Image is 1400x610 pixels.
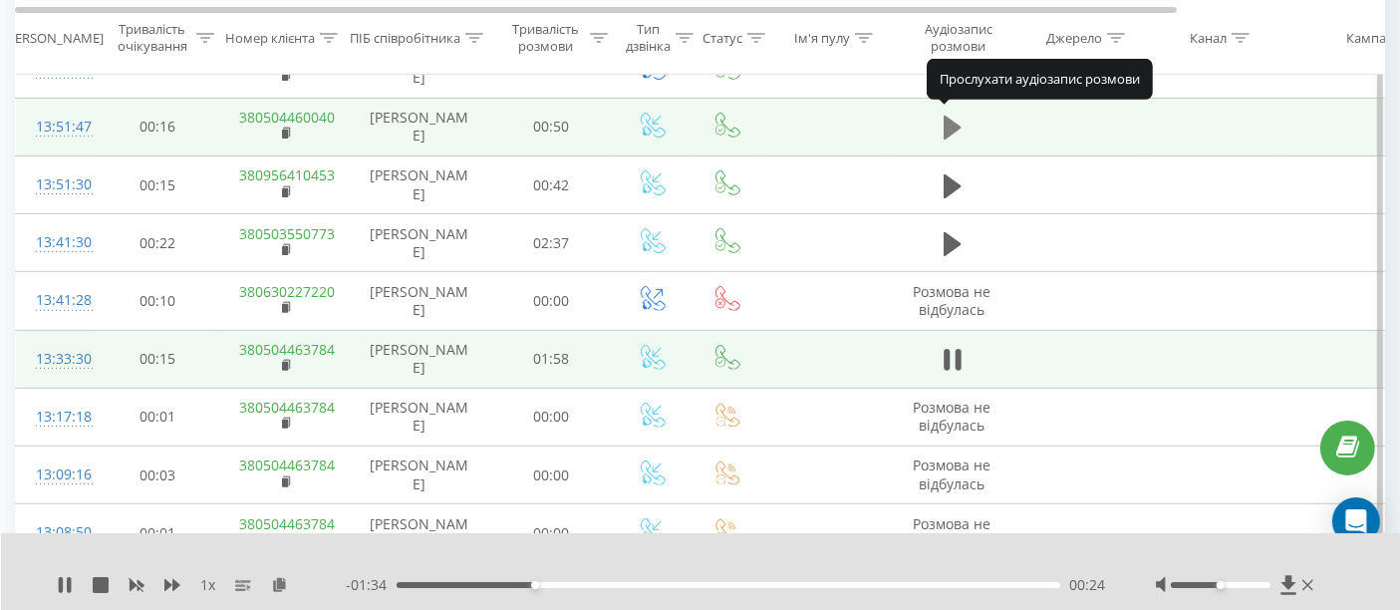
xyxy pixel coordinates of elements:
[489,272,614,330] td: 00:00
[240,456,336,474] a: 380504463784
[113,21,191,55] div: Тривалість очікування
[36,223,76,262] div: 13:41:30
[489,98,614,155] td: 00:50
[240,282,336,301] a: 380630227220
[1217,581,1225,589] div: Accessibility label
[346,575,397,595] span: - 01:34
[1332,497,1380,545] div: Open Intercom Messenger
[240,108,336,127] a: 380504460040
[489,388,614,446] td: 00:00
[240,224,336,243] a: 380503550773
[96,330,220,388] td: 00:15
[914,282,991,319] span: Розмова не відбулась
[531,581,539,589] div: Accessibility label
[914,456,991,492] span: Розмова не відбулась
[489,156,614,214] td: 00:42
[1046,29,1102,46] div: Джерело
[36,165,76,204] div: 13:51:30
[96,388,220,446] td: 00:01
[96,214,220,272] td: 00:22
[96,272,220,330] td: 00:10
[240,165,336,184] a: 380956410453
[225,29,315,46] div: Номер клієнта
[350,272,489,330] td: [PERSON_NAME]
[96,447,220,504] td: 00:03
[350,98,489,155] td: [PERSON_NAME]
[1190,29,1227,46] div: Канал
[350,156,489,214] td: [PERSON_NAME]
[36,108,76,147] div: 13:51:47
[96,98,220,155] td: 00:16
[240,398,336,417] a: 380504463784
[36,398,76,437] div: 13:17:18
[200,575,215,595] span: 1 x
[350,214,489,272] td: [PERSON_NAME]
[506,21,585,55] div: Тривалість розмови
[350,388,489,446] td: [PERSON_NAME]
[914,398,991,435] span: Розмова не відбулась
[702,29,742,46] div: Статус
[96,504,220,562] td: 00:01
[3,29,104,46] div: [PERSON_NAME]
[489,447,614,504] td: 00:00
[794,29,850,46] div: Ім'я пулу
[910,21,1006,55] div: Аудіозапис розмови
[350,504,489,562] td: [PERSON_NAME]
[240,514,336,533] a: 380504463784
[914,514,991,551] span: Розмова не відбулась
[240,340,336,359] a: 380504463784
[489,214,614,272] td: 02:37
[36,456,76,494] div: 13:09:16
[36,340,76,379] div: 13:33:30
[489,330,614,388] td: 01:58
[489,504,614,562] td: 00:00
[36,513,76,552] div: 13:08:50
[1070,575,1106,595] span: 00:24
[350,447,489,504] td: [PERSON_NAME]
[36,281,76,320] div: 13:41:28
[350,29,460,46] div: ПІБ співробітника
[927,59,1153,99] div: Прослухати аудіозапис розмови
[626,21,671,55] div: Тип дзвінка
[350,330,489,388] td: [PERSON_NAME]
[96,156,220,214] td: 00:15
